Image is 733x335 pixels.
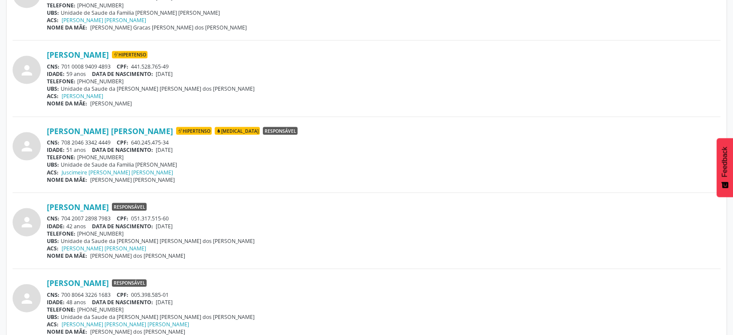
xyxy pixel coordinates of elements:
span: 640.245.475-34 [131,139,169,146]
div: [PHONE_NUMBER] [47,306,720,313]
span: TELEFONE: [47,78,75,85]
span: Responsável [112,203,147,211]
span: Hipertenso [112,51,147,59]
span: IDADE: [47,223,65,230]
i: person [19,62,35,78]
div: 700 8064 3226 1683 [47,291,720,299]
a: [PERSON_NAME] [47,278,109,288]
i: person [19,214,35,230]
div: Unidade de Saude da Familia [PERSON_NAME] [PERSON_NAME] [47,9,720,16]
div: Unidade da Saude da [PERSON_NAME] [PERSON_NAME] dos [PERSON_NAME] [47,85,720,92]
span: CNS: [47,139,59,146]
a: [PERSON_NAME] [PERSON_NAME] [62,16,146,24]
i: person [19,291,35,306]
span: CNS: [47,63,59,70]
span: NOME DA MÃE: [47,24,87,31]
div: [PHONE_NUMBER] [47,78,720,85]
span: Responsável [263,127,298,135]
span: ACS: [47,16,59,24]
div: 42 anos [47,223,720,230]
span: Feedback [721,147,729,177]
span: DATA DE NASCIMENTO: [92,299,153,306]
button: Feedback - Mostrar pesquisa [717,138,733,197]
span: IDADE: [47,299,65,306]
i: person [19,138,35,154]
span: TELEFONE: [47,306,75,313]
span: [PERSON_NAME] Gracas [PERSON_NAME] dos [PERSON_NAME] [90,24,247,31]
span: DATA DE NASCIMENTO: [92,70,153,78]
span: ACS: [47,92,59,100]
span: CPF: [117,215,128,222]
span: 051.317.515-60 [131,215,169,222]
div: 59 anos [47,70,720,78]
a: [PERSON_NAME] [PERSON_NAME] [62,245,146,252]
div: 708 2046 3342 4449 [47,139,720,146]
div: [PHONE_NUMBER] [47,2,720,9]
span: Hipertenso [176,127,212,135]
span: TELEFONE: [47,230,75,237]
span: [DATE] [156,299,173,306]
a: [PERSON_NAME] [62,92,103,100]
span: 005.398.585-01 [131,291,169,299]
span: [DATE] [156,146,173,154]
span: [PERSON_NAME] [PERSON_NAME] [90,176,175,184]
span: [DATE] [156,70,173,78]
div: 48 anos [47,299,720,306]
a: [PERSON_NAME] [47,202,109,212]
span: NOME DA MÃE: [47,100,87,107]
span: UBS: [47,237,59,245]
span: CPF: [117,63,128,70]
span: CPF: [117,139,128,146]
span: TELEFONE: [47,2,75,9]
div: Unidade da Saude da [PERSON_NAME] [PERSON_NAME] dos [PERSON_NAME] [47,313,720,321]
span: DATA DE NASCIMENTO: [92,223,153,230]
span: UBS: [47,9,59,16]
div: 704 2007 2898 7983 [47,215,720,222]
a: [PERSON_NAME] [PERSON_NAME] [PERSON_NAME] [62,321,189,328]
span: NOME DA MÃE: [47,252,87,259]
div: Unidade de Saude da Familia [PERSON_NAME] [47,161,720,168]
span: ACS: [47,169,59,176]
span: ACS: [47,321,59,328]
span: IDADE: [47,146,65,154]
a: [PERSON_NAME] [47,50,109,59]
span: NOME DA MÃE: [47,176,87,184]
span: CPF: [117,291,128,299]
div: [PHONE_NUMBER] [47,154,720,161]
div: 51 anos [47,146,720,154]
span: UBS: [47,85,59,92]
span: TELEFONE: [47,154,75,161]
div: Unidade da Saude da [PERSON_NAME] [PERSON_NAME] dos [PERSON_NAME] [47,237,720,245]
span: DATA DE NASCIMENTO: [92,146,153,154]
span: [DATE] [156,223,173,230]
span: 441.528.765-49 [131,63,169,70]
span: CNS: [47,291,59,299]
span: CNS: [47,215,59,222]
a: [PERSON_NAME] [PERSON_NAME] [47,126,173,136]
span: UBS: [47,161,59,168]
span: [MEDICAL_DATA] [215,127,260,135]
span: UBS: [47,313,59,321]
a: Juscimeire [PERSON_NAME] [PERSON_NAME] [62,169,173,176]
div: 701 0008 9409 4893 [47,63,720,70]
div: [PHONE_NUMBER] [47,230,720,237]
span: [PERSON_NAME] dos [PERSON_NAME] [90,252,185,259]
span: ACS: [47,245,59,252]
span: IDADE: [47,70,65,78]
span: [PERSON_NAME] [90,100,132,107]
span: Responsável [112,279,147,287]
